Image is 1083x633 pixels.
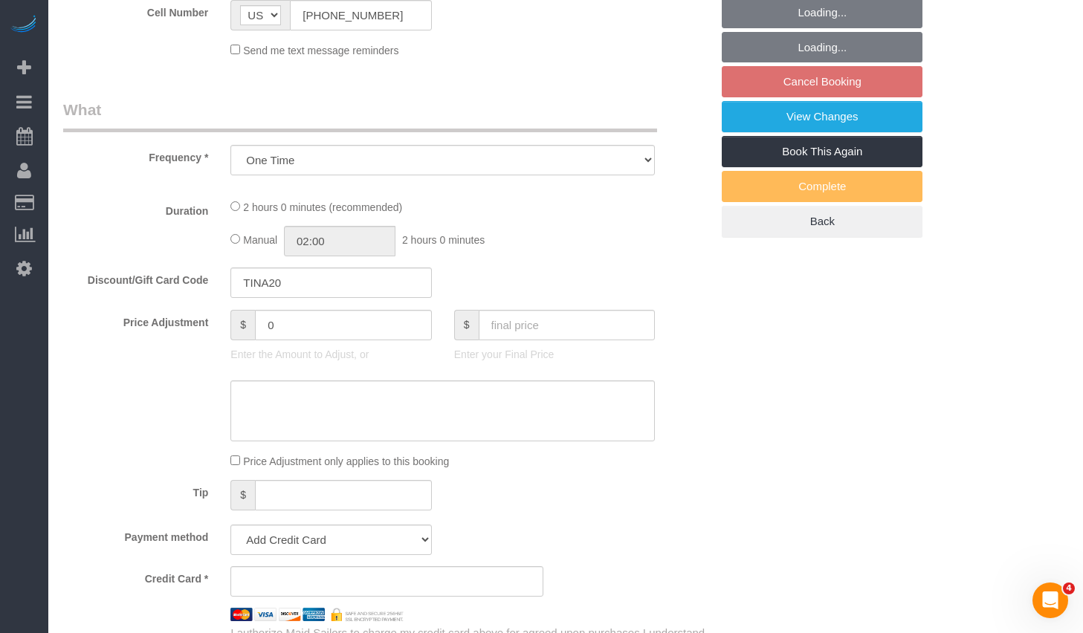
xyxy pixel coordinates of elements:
a: Book This Again [722,136,922,167]
label: Payment method [52,525,219,545]
a: Back [722,206,922,237]
p: Enter your Final Price [454,347,655,362]
span: Send me text message reminders [243,45,398,56]
span: $ [230,310,255,340]
span: $ [454,310,479,340]
span: Manual [243,234,277,246]
label: Discount/Gift Card Code [52,267,219,288]
iframe: Intercom live chat [1032,582,1068,618]
span: 4 [1063,582,1075,594]
p: Enter the Amount to Adjust, or [230,347,431,362]
span: 2 hours 0 minutes [402,234,485,246]
input: final price [479,310,656,340]
label: Price Adjustment [52,310,219,330]
span: 2 hours 0 minutes (recommended) [243,201,402,213]
span: Price Adjustment only applies to this booking [243,455,449,467]
label: Duration [52,198,219,218]
label: Credit Card * [52,566,219,586]
label: Tip [52,480,219,500]
legend: What [63,99,657,132]
a: View Changes [722,101,922,132]
iframe: Secure card payment input frame [243,574,531,588]
img: credit cards [219,608,415,622]
label: Frequency * [52,145,219,165]
img: Automaid Logo [9,15,39,36]
span: $ [230,480,255,510]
